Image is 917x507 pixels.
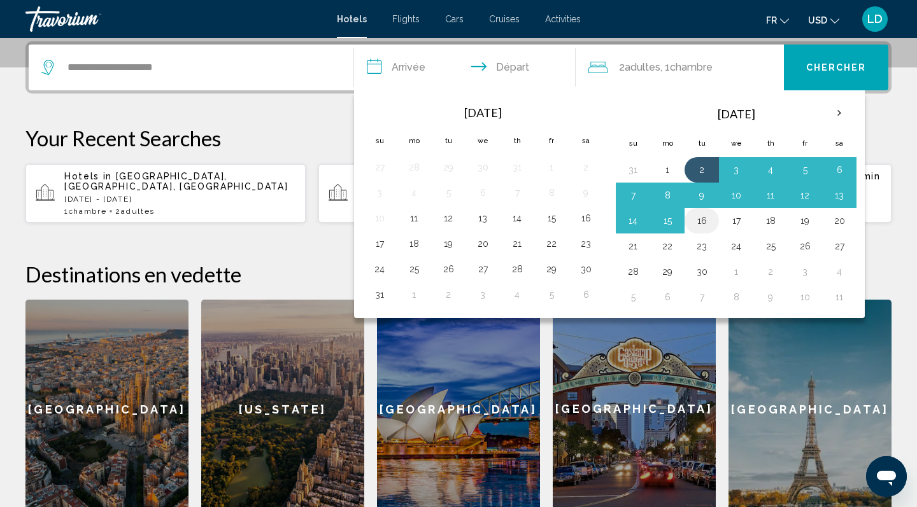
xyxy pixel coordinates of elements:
button: Day 16 [576,209,596,227]
button: Day 11 [829,288,849,306]
button: Day 18 [760,212,781,230]
button: Day 30 [576,260,596,278]
button: Day 3 [795,263,815,281]
button: Day 9 [692,186,712,204]
button: Day 31 [369,286,390,303]
button: Day 27 [369,158,390,176]
th: [DATE] [650,99,822,129]
button: Chercher [784,45,888,90]
button: Day 1 [541,158,562,176]
button: Change language [766,11,789,29]
span: 2 [115,207,154,216]
button: Hotels in [GEOGRAPHIC_DATA], [GEOGRAPHIC_DATA], [GEOGRAPHIC_DATA][DATE] - [DATE]1Chambre2Adultes [25,163,306,223]
button: Day 23 [692,237,712,255]
button: Travelers: 2 adults, 0 children [576,45,785,90]
button: Day 5 [623,288,643,306]
h2: Destinations en vedette [25,261,892,287]
span: Chambre [69,207,107,216]
a: Activities [545,14,581,24]
button: Day 11 [760,186,781,204]
th: [DATE] [397,99,569,127]
button: Day 31 [623,161,643,179]
span: LD [867,13,883,25]
button: Day 15 [541,209,562,227]
button: Day 24 [726,237,746,255]
button: Day 1 [726,263,746,281]
button: Day 12 [438,209,458,227]
button: Day 6 [576,286,596,303]
button: Day 5 [438,184,458,202]
button: Day 8 [541,184,562,202]
button: Day 6 [657,288,678,306]
div: Search widget [29,45,888,90]
button: Day 2 [760,263,781,281]
button: Day 2 [438,286,458,303]
span: Chercher [806,63,867,73]
button: Day 7 [692,288,712,306]
p: [DATE] - [DATE] [64,195,295,204]
button: Day 2 [576,158,596,176]
span: USD [808,15,827,25]
span: Chambre [670,61,713,73]
a: Flights [392,14,420,24]
button: Day 30 [473,158,493,176]
iframe: Bouton de lancement de la fenêtre de messagerie [866,456,907,497]
button: Day 29 [657,263,678,281]
a: Cars [445,14,464,24]
button: Day 31 [507,158,527,176]
button: Day 5 [541,286,562,303]
button: Day 3 [369,184,390,202]
button: Check in and out dates [354,45,576,90]
button: Day 11 [404,209,424,227]
button: Day 17 [369,235,390,253]
a: Cruises [489,14,520,24]
span: Adultes [121,207,155,216]
span: 2 [619,59,660,76]
button: Day 6 [829,161,849,179]
button: Day 24 [369,260,390,278]
button: Day 30 [692,263,712,281]
button: Day 23 [576,235,596,253]
button: Day 26 [795,237,815,255]
button: Day 28 [623,263,643,281]
button: Day 27 [473,260,493,278]
button: Day 5 [795,161,815,179]
button: Day 4 [829,263,849,281]
button: Day 10 [795,288,815,306]
button: Day 4 [760,161,781,179]
button: User Menu [858,6,892,32]
button: Day 21 [623,237,643,255]
button: Change currency [808,11,839,29]
button: Day 15 [657,212,678,230]
button: Day 4 [404,184,424,202]
button: Day 12 [795,186,815,204]
button: Day 14 [507,209,527,227]
button: Day 6 [473,184,493,202]
span: Adultes [625,61,660,73]
button: Day 2 [692,161,712,179]
a: Travorium [25,6,324,32]
button: Day 1 [404,286,424,303]
button: Day 1 [657,161,678,179]
button: Day 7 [507,184,527,202]
button: Day 9 [576,184,596,202]
button: Day 13 [473,209,493,227]
button: Day 20 [829,212,849,230]
button: Day 27 [829,237,849,255]
a: Hotels [337,14,367,24]
button: Day 7 [623,186,643,204]
button: Day 3 [726,161,746,179]
button: Day 4 [507,286,527,303]
button: Day 20 [473,235,493,253]
button: Day 21 [507,235,527,253]
p: Your Recent Searches [25,125,892,151]
button: Day 8 [657,186,678,204]
button: Day 16 [692,212,712,230]
button: Day 29 [541,260,562,278]
span: fr [766,15,777,25]
button: Day 18 [404,235,424,253]
button: Day 28 [507,260,527,278]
